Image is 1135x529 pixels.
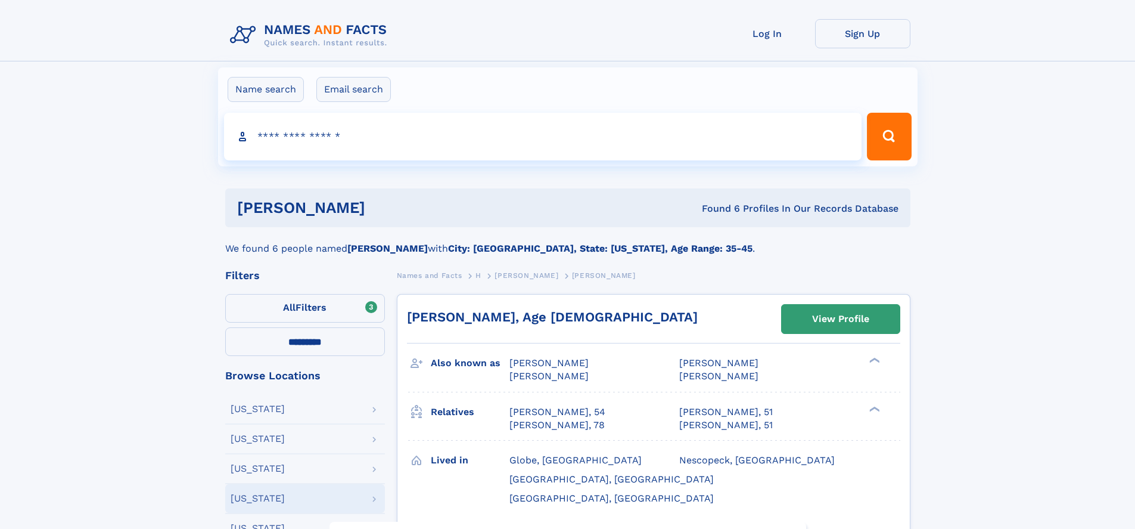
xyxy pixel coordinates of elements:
[867,113,911,160] button: Search Button
[812,305,869,333] div: View Profile
[509,454,642,466] span: Globe, [GEOGRAPHIC_DATA]
[225,270,385,281] div: Filters
[231,494,285,503] div: [US_STATE]
[224,113,862,160] input: search input
[679,454,835,466] span: Nescopeck, [GEOGRAPHIC_DATA]
[815,19,910,48] a: Sign Up
[679,406,773,419] a: [PERSON_NAME], 51
[679,370,758,382] span: [PERSON_NAME]
[225,227,910,256] div: We found 6 people named with .
[679,419,773,432] a: [PERSON_NAME], 51
[679,357,758,369] span: [PERSON_NAME]
[509,357,589,369] span: [PERSON_NAME]
[228,77,304,102] label: Name search
[225,19,397,51] img: Logo Names and Facts
[475,268,481,283] a: H
[237,200,534,215] h1: [PERSON_NAME]
[509,419,605,432] a: [PERSON_NAME], 78
[431,353,509,373] h3: Also known as
[407,310,698,324] a: [PERSON_NAME], Age [DEMOGRAPHIC_DATA]
[866,357,881,364] div: ❯
[231,464,285,474] div: [US_STATE]
[231,404,285,414] div: [US_STATE]
[225,370,385,381] div: Browse Locations
[495,271,558,280] span: [PERSON_NAME]
[509,493,714,504] span: [GEOGRAPHIC_DATA], [GEOGRAPHIC_DATA]
[495,268,558,283] a: [PERSON_NAME]
[316,77,391,102] label: Email search
[866,405,881,413] div: ❯
[533,202,898,215] div: Found 6 Profiles In Our Records Database
[475,271,481,280] span: H
[782,305,900,333] a: View Profile
[720,19,815,48] a: Log In
[225,294,385,323] label: Filters
[448,243,752,254] b: City: [GEOGRAPHIC_DATA], State: [US_STATE], Age Range: 35-45
[572,271,636,280] span: [PERSON_NAME]
[509,370,589,382] span: [PERSON_NAME]
[397,268,462,283] a: Names and Facts
[231,434,285,444] div: [US_STATE]
[509,406,605,419] a: [PERSON_NAME], 54
[509,474,714,485] span: [GEOGRAPHIC_DATA], [GEOGRAPHIC_DATA]
[431,402,509,422] h3: Relatives
[283,302,296,313] span: All
[347,243,428,254] b: [PERSON_NAME]
[431,450,509,471] h3: Lived in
